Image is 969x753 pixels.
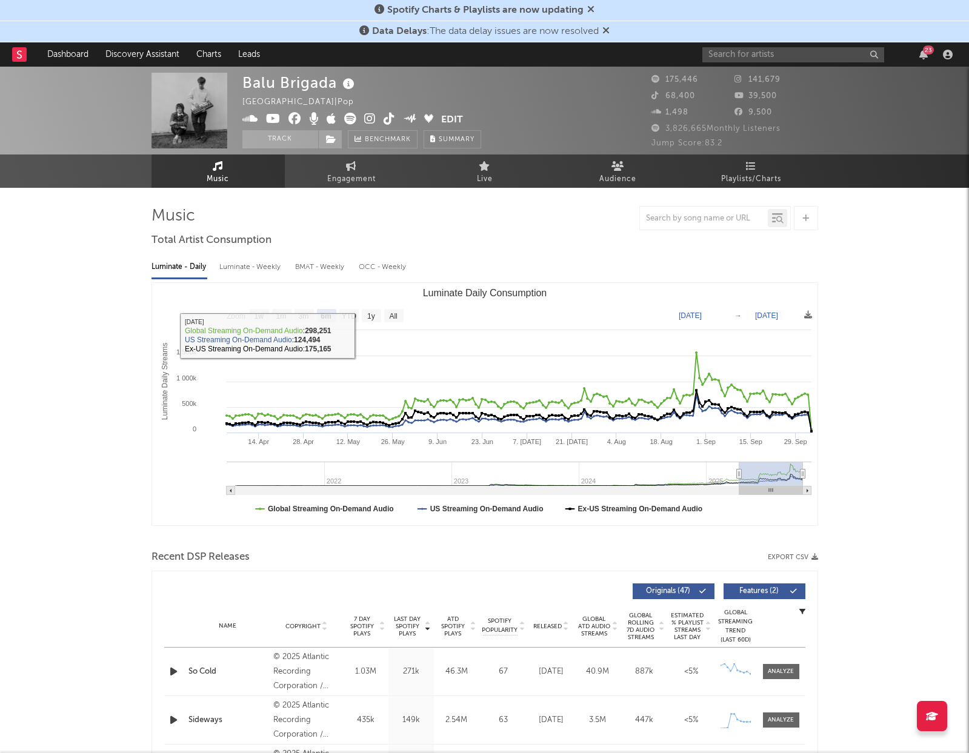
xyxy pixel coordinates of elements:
span: Spotify Popularity [482,617,518,635]
span: 9,500 [734,108,772,116]
text: Luminate Daily Consumption [422,288,547,298]
text: US Streaming On-Demand Audio [430,505,543,513]
div: 271k [391,666,431,678]
div: <5% [671,666,711,678]
text: Zoom [227,312,245,320]
text: [DATE] [679,311,702,320]
text: 3m [298,312,308,320]
div: [DATE] [531,666,571,678]
div: Luminate - Weekly [219,257,283,277]
a: Playlists/Charts [685,154,818,188]
span: Recent DSP Releases [152,550,250,565]
button: Track [242,130,318,148]
div: 435k [346,714,385,726]
span: Playlists/Charts [721,172,781,187]
text: 1 000k [176,374,196,382]
span: Dismiss [587,5,594,15]
a: Leads [230,42,268,67]
a: Dashboard [39,42,97,67]
text: 26. May [381,438,405,445]
svg: Luminate Daily Consumption [152,283,817,525]
span: Total Artist Consumption [152,233,271,248]
text: YTD [341,312,356,320]
div: 447k [624,714,665,726]
span: Engagement [327,172,376,187]
span: 1,498 [651,108,688,116]
div: [GEOGRAPHIC_DATA] | Pop [242,95,368,110]
a: Sideways [188,714,268,726]
span: Estimated % Playlist Streams Last Day [671,612,704,641]
text: 1 500k [176,348,196,356]
text: 12. May [336,438,360,445]
span: Global ATD Audio Streams [578,615,611,637]
div: 23 [923,45,934,55]
text: Luminate Daily Streams [161,343,169,420]
a: Engagement [285,154,418,188]
span: 7 Day Spotify Plays [346,615,378,637]
div: 1.03M [346,666,385,678]
div: Global Streaming Trend (Last 60D) [718,608,754,645]
text: Ex-US Streaming On-Demand Audio [578,505,702,513]
a: Music [152,154,285,188]
span: Dismiss [602,27,610,36]
span: Global Rolling 7D Audio Streams [624,612,658,641]
a: Discovery Assistant [97,42,188,67]
span: 175,446 [651,76,698,84]
div: Name [188,622,268,631]
text: 18. Aug [650,438,672,445]
div: 149k [391,714,431,726]
div: Luminate - Daily [152,257,207,277]
span: Spotify Charts & Playlists are now updating [387,5,584,15]
div: 2.54M [437,714,476,726]
a: So Cold [188,666,268,678]
text: 0 [192,425,196,433]
div: Balu Brigada [242,73,358,93]
div: <5% [671,714,711,726]
text: 15. Sep [739,438,762,445]
text: → [734,311,742,320]
span: Last Day Spotify Plays [391,615,424,637]
text: 28. Apr [293,438,314,445]
span: Released [533,623,562,630]
span: Live [477,172,493,187]
text: 23. Jun [471,438,493,445]
div: [DATE] [531,714,571,726]
span: ATD Spotify Plays [437,615,469,637]
div: 3.5M [578,714,618,726]
input: Search for artists [702,47,884,62]
span: Benchmark [365,133,411,147]
div: 63 [482,714,525,726]
text: 1. Sep [696,438,716,445]
span: 141,679 [734,76,781,84]
text: All [389,312,397,320]
a: Charts [188,42,230,67]
div: 46.3M [437,666,476,678]
input: Search by song name or URL [640,214,768,224]
span: Audience [599,172,636,187]
div: BMAT - Weekly [295,257,347,277]
button: Export CSV [768,554,818,561]
div: © 2025 Atlantic Recording Corporation / Warner Music Australia Pty Limited [273,698,339,742]
span: 3,826,665 Monthly Listeners [651,125,781,133]
text: Global Streaming On-Demand Audio [268,505,394,513]
div: © 2025 Atlantic Recording Corporation / Warner Music Australia Pty Limited [273,650,339,694]
text: 4. Aug [607,438,625,445]
div: 40.9M [578,666,618,678]
button: Summary [424,130,481,148]
a: Audience [551,154,685,188]
text: 6m [321,312,331,320]
span: Music [207,172,229,187]
text: [DATE] [755,311,778,320]
text: 14. Apr [248,438,269,445]
text: 1y [367,312,375,320]
a: Benchmark [348,130,418,148]
text: 500k [182,400,196,407]
div: 67 [482,666,525,678]
button: Edit [441,113,463,128]
a: Live [418,154,551,188]
button: Originals(47) [633,583,714,599]
span: 68,400 [651,92,695,100]
text: 7. [DATE] [513,438,541,445]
